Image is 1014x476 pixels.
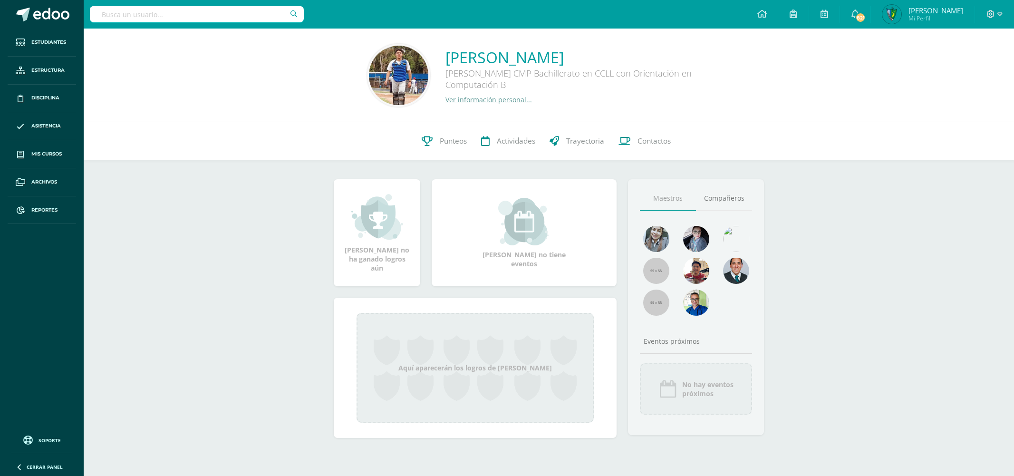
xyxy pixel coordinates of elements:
div: [PERSON_NAME] no ha ganado logros aún [343,193,411,272]
img: 1b281a8218983e455f0ded11b96ffc56.png [882,5,901,24]
img: event_small.png [498,198,550,245]
span: Contactos [637,136,671,146]
span: Estructura [31,67,65,74]
a: Asistencia [8,112,76,140]
div: Eventos próximos [640,337,752,346]
a: Compañeros [696,186,752,211]
a: Contactos [611,122,678,160]
span: Archivos [31,178,57,186]
div: [PERSON_NAME] no tiene eventos [477,198,572,268]
a: [PERSON_NAME] [445,47,731,68]
a: Maestros [640,186,696,211]
span: Actividades [497,136,535,146]
a: Disciplina [8,85,76,113]
a: Trayectoria [542,122,611,160]
img: c25c8a4a46aeab7e345bf0f34826bacf.png [723,226,749,252]
span: Mis cursos [31,150,62,158]
a: Soporte [11,433,72,446]
img: 0f06237d69316b5b0b7129bc1016188a.png [369,46,428,105]
span: Reportes [31,206,58,214]
span: Soporte [39,437,61,444]
div: Aquí aparecerán los logros de [PERSON_NAME] [357,313,594,423]
a: Actividades [474,122,542,160]
span: Trayectoria [566,136,604,146]
span: Estudiantes [31,39,66,46]
img: eec80b72a0218df6e1b0c014193c2b59.png [723,258,749,284]
img: 55x55 [643,258,669,284]
img: 10741f48bcca31577cbcd80b61dad2f3.png [683,290,709,316]
img: 45bd7986b8947ad7e5894cbc9b781108.png [643,226,669,252]
input: Busca un usuario... [90,6,304,22]
span: No hay eventos próximos [682,380,734,398]
span: [PERSON_NAME] [908,6,963,15]
span: Mi Perfil [908,14,963,22]
a: Punteos [415,122,474,160]
span: Asistencia [31,122,61,130]
a: Archivos [8,168,76,196]
span: 821 [855,12,866,23]
a: Mis cursos [8,140,76,168]
span: Punteos [440,136,467,146]
a: Estructura [8,57,76,85]
a: Ver información personal... [445,95,532,104]
img: event_icon.png [658,379,677,398]
span: Disciplina [31,94,59,102]
a: Estudiantes [8,29,76,57]
img: 11152eb22ca3048aebc25a5ecf6973a7.png [683,258,709,284]
div: [PERSON_NAME] CMP Bachillerato en CCLL con Orientación en Computación B [445,68,731,95]
img: b8baad08a0802a54ee139394226d2cf3.png [683,226,709,252]
span: Cerrar panel [27,464,63,470]
a: Reportes [8,196,76,224]
img: 55x55 [643,290,669,316]
img: achievement_small.png [351,193,403,241]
